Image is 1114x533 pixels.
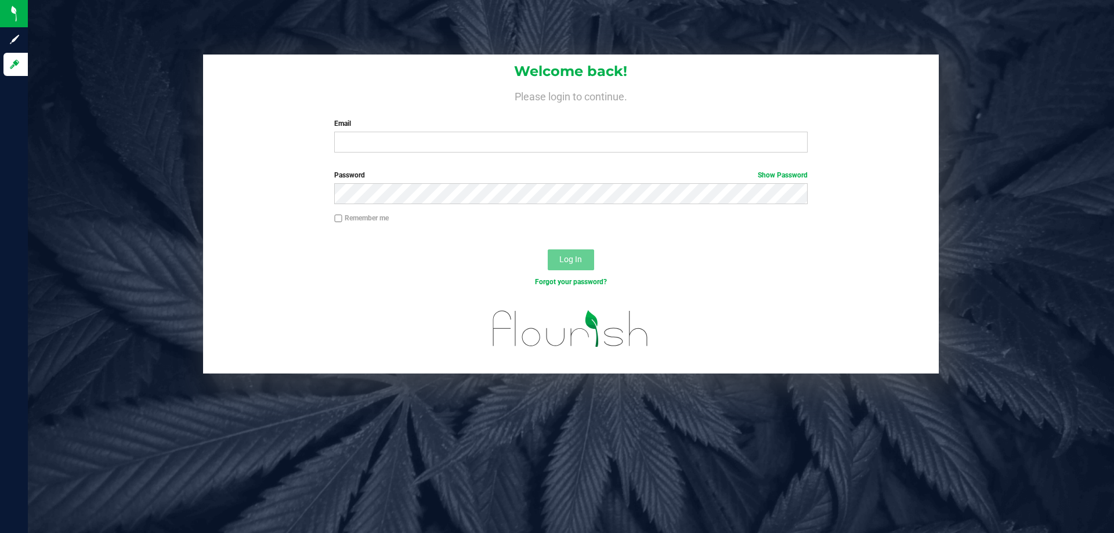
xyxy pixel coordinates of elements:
[203,88,939,102] h4: Please login to continue.
[334,118,807,129] label: Email
[548,249,594,270] button: Log In
[535,278,607,286] a: Forgot your password?
[334,213,389,223] label: Remember me
[479,299,663,358] img: flourish_logo.svg
[758,171,808,179] a: Show Password
[334,215,342,223] input: Remember me
[203,64,939,79] h1: Welcome back!
[334,171,365,179] span: Password
[9,34,20,45] inline-svg: Sign up
[559,255,582,264] span: Log In
[9,59,20,70] inline-svg: Log in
